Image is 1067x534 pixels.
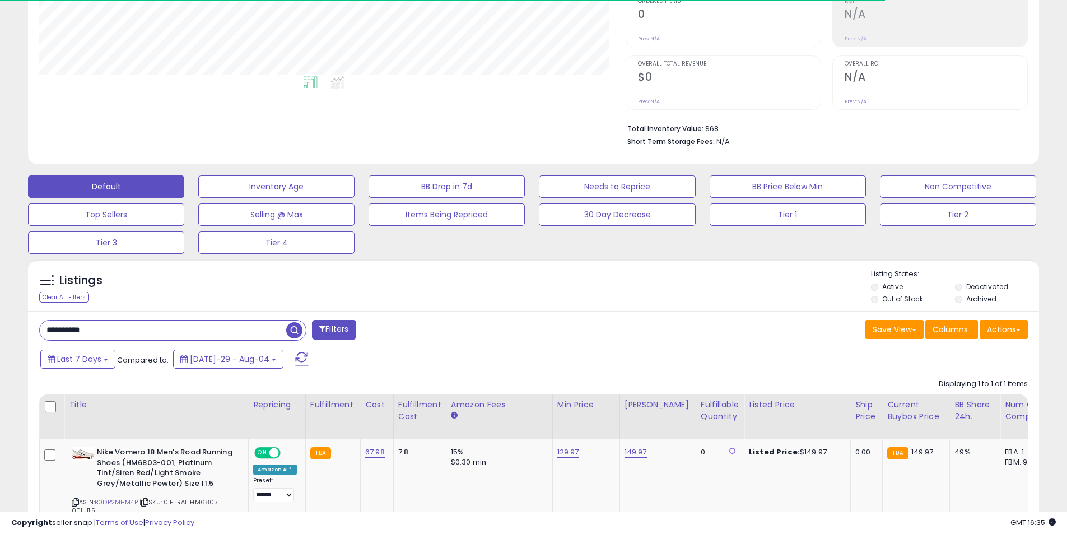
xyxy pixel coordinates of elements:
[749,447,842,457] div: $149.97
[365,399,389,411] div: Cost
[1005,399,1046,422] div: Num of Comp.
[627,124,703,133] b: Total Inventory Value:
[310,399,356,411] div: Fulfillment
[451,411,458,421] small: Amazon Fees.
[198,231,355,254] button: Tier 4
[145,517,194,528] a: Privacy Policy
[451,399,548,411] div: Amazon Fees
[398,447,437,457] div: 7.8
[954,447,991,457] div: 49%
[925,320,978,339] button: Columns
[855,447,874,457] div: 0.00
[966,282,1008,291] label: Deactivated
[845,35,866,42] small: Prev: N/A
[279,448,297,458] span: OFF
[980,320,1028,339] button: Actions
[539,175,695,198] button: Needs to Reprice
[451,457,544,467] div: $0.30 min
[255,448,269,458] span: ON
[365,447,385,458] a: 67.98
[95,498,138,507] a: B0DP2MHM4P
[369,175,525,198] button: BB Drop in 7d
[451,447,544,457] div: 15%
[539,203,695,226] button: 30 Day Decrease
[638,8,821,23] h2: 0
[887,447,908,459] small: FBA
[11,518,194,528] div: seller snap | |
[198,175,355,198] button: Inventory Age
[625,447,647,458] a: 149.97
[627,121,1019,134] li: $68
[845,8,1027,23] h2: N/A
[887,399,945,422] div: Current Buybox Price
[627,137,715,146] b: Short Term Storage Fees:
[749,399,846,411] div: Listed Price
[855,399,878,422] div: Ship Price
[871,269,1039,280] p: Listing States:
[882,282,903,291] label: Active
[72,447,94,461] img: 41ghfFHdlML._SL40_.jpg
[557,399,615,411] div: Min Price
[1010,517,1056,528] span: 2025-08-12 16:35 GMT
[638,71,821,86] h2: $0
[966,294,996,304] label: Archived
[882,294,923,304] label: Out of Stock
[40,350,115,369] button: Last 7 Days
[638,98,660,105] small: Prev: N/A
[253,477,297,502] div: Preset:
[1005,447,1042,457] div: FBA: 1
[96,517,143,528] a: Terms of Use
[954,399,995,422] div: BB Share 24h.
[845,98,866,105] small: Prev: N/A
[880,203,1036,226] button: Tier 2
[198,203,355,226] button: Selling @ Max
[701,399,739,422] div: Fulfillable Quantity
[253,399,301,411] div: Repricing
[1005,457,1042,467] div: FBM: 9
[939,379,1028,389] div: Displaying 1 to 1 of 1 items
[933,324,968,335] span: Columns
[557,447,579,458] a: 129.97
[749,447,800,457] b: Listed Price:
[253,465,297,475] div: Amazon AI *
[117,355,169,365] span: Compared to:
[638,61,821,67] span: Overall Total Revenue
[369,203,525,226] button: Items Being Repriced
[97,447,233,491] b: Nike Vomero 18 Men's Road Running Shoes (HM6803-001, Platinum Tint/Siren Red/Light Smoke Grey/Met...
[710,175,866,198] button: BB Price Below Min
[59,273,102,289] h5: Listings
[11,517,52,528] strong: Copyright
[190,354,269,365] span: [DATE]-29 - Aug-04
[701,447,735,457] div: 0
[312,320,356,340] button: Filters
[880,175,1036,198] button: Non Competitive
[57,354,101,365] span: Last 7 Days
[625,399,691,411] div: [PERSON_NAME]
[28,175,184,198] button: Default
[710,203,866,226] button: Tier 1
[716,136,730,147] span: N/A
[398,399,441,422] div: Fulfillment Cost
[39,292,89,303] div: Clear All Filters
[69,399,244,411] div: Title
[28,231,184,254] button: Tier 3
[638,35,660,42] small: Prev: N/A
[845,71,1027,86] h2: N/A
[911,447,934,457] span: 149.97
[310,447,331,459] small: FBA
[865,320,924,339] button: Save View
[28,203,184,226] button: Top Sellers
[845,61,1027,67] span: Overall ROI
[173,350,283,369] button: [DATE]-29 - Aug-04
[72,498,222,514] span: | SKU: 01F-RA1-HM6803-001_11.5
